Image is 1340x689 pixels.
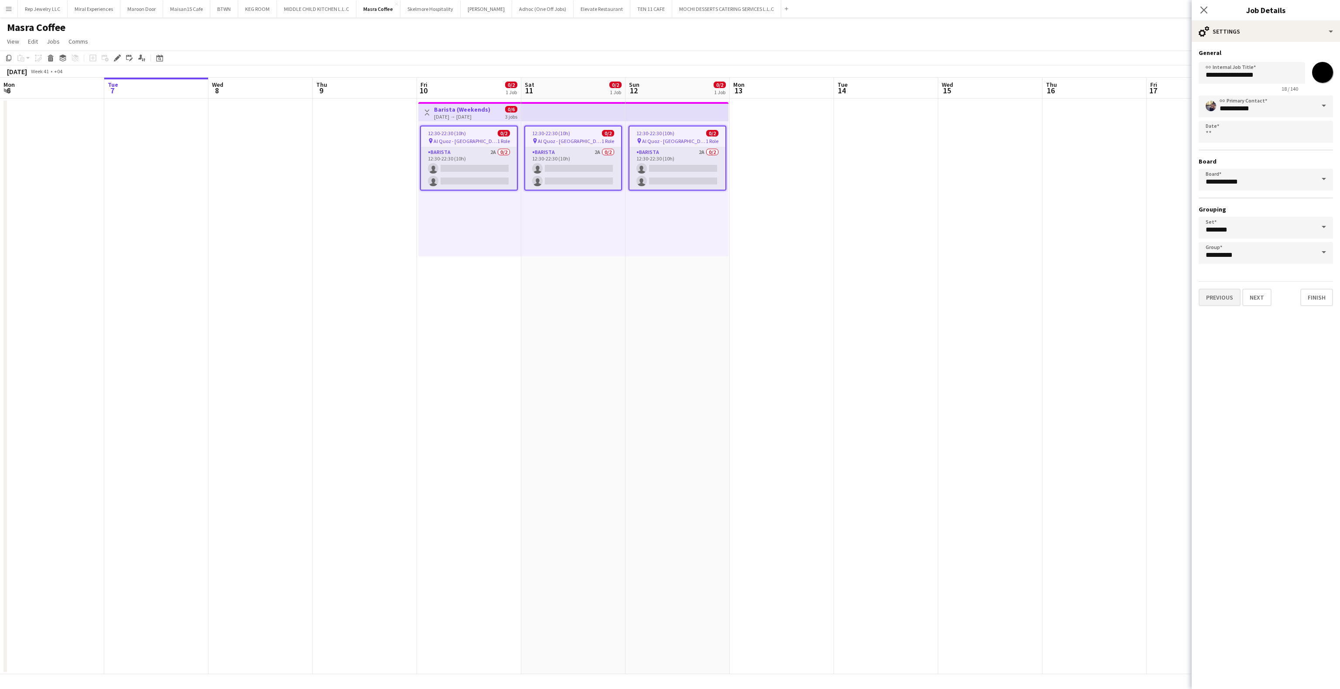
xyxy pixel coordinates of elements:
[706,130,718,136] span: 0/2
[1046,81,1057,89] span: Thu
[1199,205,1333,213] h3: Grouping
[238,0,277,17] button: KEG ROOM
[609,82,622,88] span: 0/2
[505,113,517,120] div: 3 jobs
[106,85,118,96] span: 7
[574,0,630,17] button: Elevate Restaurant
[3,36,23,47] a: View
[497,138,510,144] span: 1 Role
[1192,21,1340,42] div: Settings
[628,85,639,96] span: 12
[7,38,19,45] span: View
[636,130,674,136] span: 12:30-22:30 (10h)
[29,68,51,75] span: Week 41
[47,38,60,45] span: Jobs
[7,67,27,76] div: [DATE]
[1199,49,1333,57] h3: General
[498,130,510,136] span: 0/2
[428,130,466,136] span: 12:30-22:30 (10h)
[7,21,65,34] h1: Masra Coffee
[1199,157,1333,165] h3: Board
[532,130,570,136] span: 12:30-22:30 (10h)
[420,81,427,89] span: Fri
[1242,289,1272,306] button: Next
[1300,289,1333,306] button: Finish
[1045,85,1057,96] span: 16
[629,81,639,89] span: Sun
[523,85,534,96] span: 11
[525,81,534,89] span: Sat
[28,38,38,45] span: Edit
[1149,85,1157,96] span: 17
[602,138,614,144] span: 1 Role
[1150,81,1157,89] span: Fri
[1275,85,1305,92] span: 18 / 140
[108,81,118,89] span: Tue
[211,85,223,96] span: 8
[120,0,163,17] button: Maroon Door
[420,126,518,191] app-job-card: 12:30-22:30 (10h)0/2 Al Quoz - [GEOGRAPHIC_DATA]1 RoleBarista2A0/212:30-22:30 (10h)
[733,81,745,89] span: Mon
[940,85,953,96] span: 15
[212,81,223,89] span: Wed
[538,138,602,144] span: Al Quoz - [GEOGRAPHIC_DATA]
[65,36,92,47] a: Comms
[506,89,517,96] div: 1 Job
[434,138,497,144] span: Al Quoz - [GEOGRAPHIC_DATA]
[524,126,622,191] app-job-card: 12:30-22:30 (10h)0/2 Al Quoz - [GEOGRAPHIC_DATA]1 RoleBarista2A0/212:30-22:30 (10h)
[400,0,461,17] button: Skelmore Hospitality
[434,113,490,120] div: [DATE] → [DATE]
[505,82,517,88] span: 0/2
[837,81,848,89] span: Tue
[434,106,490,113] h3: Barista (Weekends)
[315,85,327,96] span: 9
[714,89,725,96] div: 1 Job
[24,36,41,47] a: Edit
[629,126,726,191] app-job-card: 12:30-22:30 (10h)0/2 Al Quoz - [GEOGRAPHIC_DATA]1 RoleBarista2A0/212:30-22:30 (10h)
[2,85,15,96] span: 6
[836,85,848,96] span: 14
[461,0,512,17] button: [PERSON_NAME]
[672,0,781,17] button: MOCHI DESSERTS CATERING SERVICES L.L.C
[43,36,63,47] a: Jobs
[68,0,120,17] button: Miral Experiences
[942,81,953,89] span: Wed
[1192,4,1340,16] h3: Job Details
[714,82,726,88] span: 0/2
[642,138,706,144] span: Al Quoz - [GEOGRAPHIC_DATA]
[421,147,517,190] app-card-role: Barista2A0/212:30-22:30 (10h)
[629,147,725,190] app-card-role: Barista2A0/212:30-22:30 (10h)
[54,68,62,75] div: +04
[3,81,15,89] span: Mon
[1199,289,1241,306] button: Previous
[277,0,356,17] button: MIDDLE CHILD KITCHEN L.L.C
[163,0,210,17] button: Maisan15 Cafe
[419,85,427,96] span: 10
[210,0,238,17] button: BTWN
[610,89,621,96] div: 1 Job
[316,81,327,89] span: Thu
[706,138,718,144] span: 1 Role
[18,0,68,17] button: Rep Jewelry LLC
[630,0,672,17] button: TEN 11 CAFE
[512,0,574,17] button: Adhoc (One Off Jobs)
[525,147,621,190] app-card-role: Barista2A0/212:30-22:30 (10h)
[602,130,614,136] span: 0/2
[505,106,517,113] span: 0/6
[356,0,400,17] button: Masra Coffee
[732,85,745,96] span: 13
[68,38,88,45] span: Comms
